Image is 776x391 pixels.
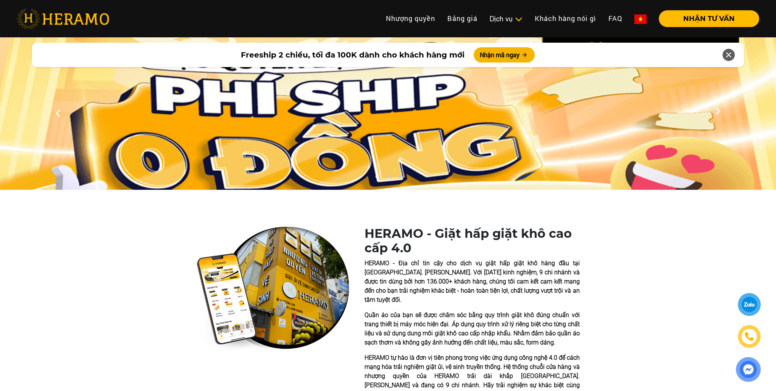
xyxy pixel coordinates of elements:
[441,10,484,27] a: Bảng giá
[365,311,580,347] p: Quần áo của bạn sẽ được chăm sóc bằng quy trình giặt khô đúng chuẩn với trang thiết bị máy móc hi...
[739,326,760,347] a: phone-icon
[373,175,381,182] button: 1
[474,47,535,62] button: Nhận mã ngay
[384,175,392,182] button: 2
[659,10,759,27] button: NHẬN TƯ VẤN
[653,15,759,22] a: NHẬN TƯ VẤN
[634,14,647,24] img: vn-flag.png
[365,226,580,256] h1: HERAMO - Giặt hấp giặt khô cao cấp 4.0
[529,10,602,27] a: Khách hàng nói gì
[241,49,465,61] span: Freeship 2 chiều, tối đa 100K dành cho khách hàng mới
[17,9,109,29] img: heramo-logo.png
[515,16,523,23] img: subToggleIcon
[197,226,349,351] img: heramo-quality-banner
[490,14,523,24] div: Dịch vụ
[602,10,628,27] a: FAQ
[365,259,580,304] p: HERAMO - Địa chỉ tin cậy cho dịch vụ giặt hấp giặt khô hàng đầu tại [GEOGRAPHIC_DATA]. [PERSON_NA...
[380,10,441,27] a: Nhượng quyền
[396,175,403,182] button: 3
[744,332,754,342] img: phone-icon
